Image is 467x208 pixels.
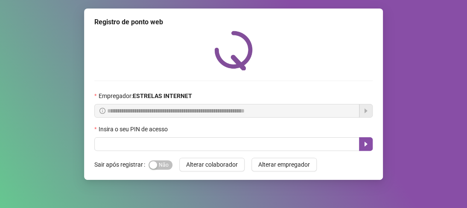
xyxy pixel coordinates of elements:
img: QRPoint [214,31,253,70]
strong: ESTRELAS INTERNET [132,92,192,99]
span: Empregador : [98,91,192,101]
span: caret-right [362,141,369,147]
span: Alterar colaborador [186,160,238,169]
span: Alterar empregador [258,160,310,169]
label: Sair após registrar [94,158,149,171]
label: Insira o seu PIN de acesso [94,124,173,134]
div: Registro de ponto web [94,17,373,27]
button: Alterar colaborador [179,158,245,171]
button: Alterar empregador [251,158,317,171]
span: info-circle [99,108,105,114]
